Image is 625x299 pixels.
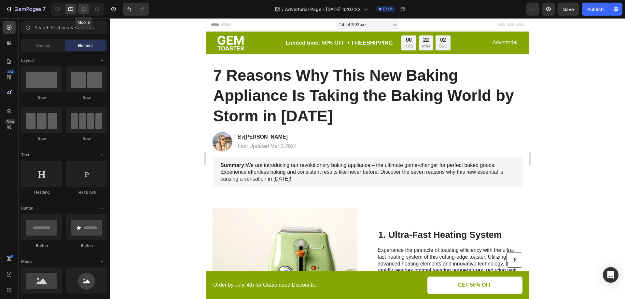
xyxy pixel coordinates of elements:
p: Last Updated Mar 3.2024 [32,125,91,132]
p: HRS [198,25,207,31]
div: Row [66,136,107,142]
span: Button [21,205,33,211]
p: MIN [216,25,224,31]
span: Toggle open [97,150,107,160]
span: Media [21,259,33,265]
div: Text Block [66,189,107,195]
span: Toggle open [97,203,107,213]
span: Toggle open [97,55,107,66]
p: SEC [233,25,242,31]
div: Button [21,243,62,249]
div: Heading [21,189,62,195]
div: Open Intercom Messenger [603,267,618,283]
div: Publish [587,6,604,13]
div: Row [21,95,62,101]
button: Save [558,3,579,16]
p: Limited time: 50% OFF + FREESHIPPING [80,21,187,28]
span: Save [563,7,574,12]
div: Undo/Redo [123,3,149,16]
span: Layout [21,58,34,63]
div: 02 [233,19,242,25]
img: gempages_432750572815254551-e217b009-edec-4a49-9060-3e371cae9dbe.png [11,17,38,32]
span: Draft [383,6,393,12]
p: GET 50% OFF [252,264,286,270]
p: 7 [43,5,46,13]
div: Row [21,136,62,142]
h2: By [31,115,91,123]
div: Beta [5,119,16,124]
input: Search Sections & Elements [21,21,107,34]
span: Element [78,43,93,48]
h2: 1. Ultra-Fast Heating System [172,211,316,223]
p: Advertorial [286,21,311,28]
strong: Summary: [14,144,40,150]
iframe: Design area [206,18,529,299]
span: / [282,6,284,13]
img: gempages_432750572815254551-0dd52757-f501-4f5a-9003-85088b00a725.webp [7,114,26,133]
div: 00 [198,19,207,25]
div: 22 [216,19,224,25]
div: 450 [6,69,16,75]
span: Advertorial Page - [DATE] 10:07:22 [285,6,361,13]
div: Row [66,95,107,101]
strong: [PERSON_NAME] [38,116,82,121]
a: GET 50% OFF [221,258,316,276]
p: We are introducing our revolutionary baking appliance – the ultimate game-changer for perfect bak... [14,144,309,164]
span: Section [36,43,50,48]
button: 7 [3,3,49,16]
span: Toggle open [97,256,107,267]
p: Experience the pinnacle of toasting efficiency with the ultra-fast heating system of this cutting... [172,229,316,283]
h1: 7 Reasons Why This New Baking Appliance Is Taking the Baking World by Storm in [DATE] [7,47,316,109]
span: Text [21,152,29,158]
button: Publish [582,3,609,16]
div: Button [66,243,107,249]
